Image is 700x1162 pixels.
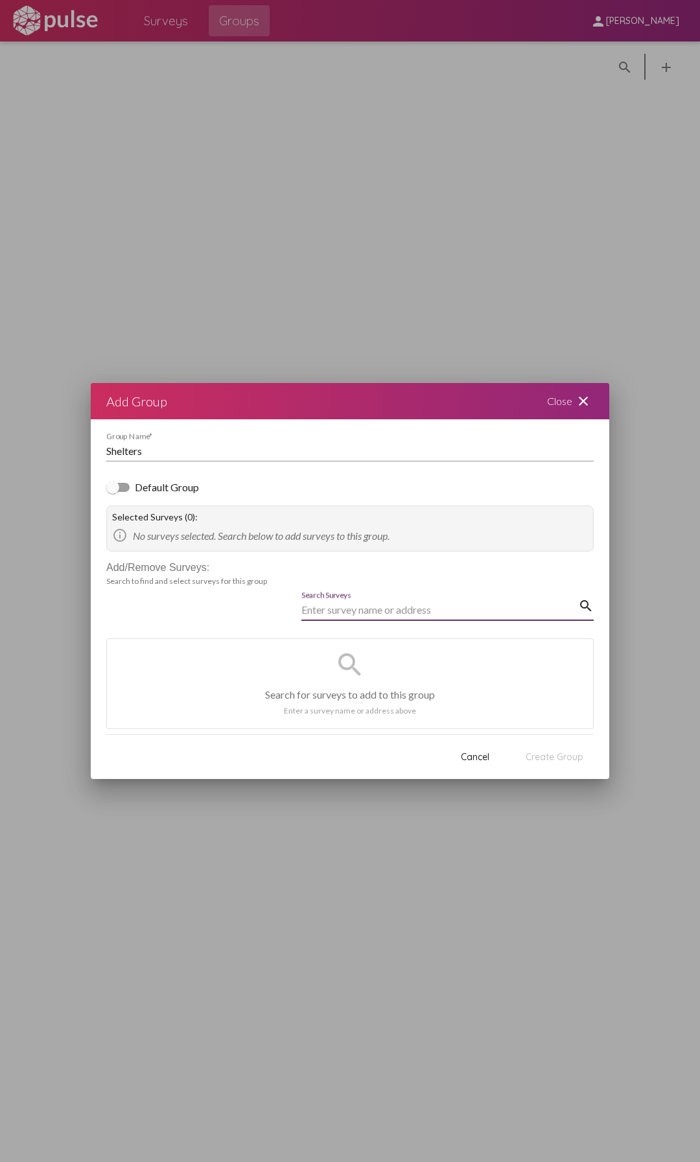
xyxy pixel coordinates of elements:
[135,480,199,495] span: Default Group
[106,391,167,412] div: Add Group
[265,688,435,701] p: Search for surveys to add to this group
[526,752,583,763] span: Create Group
[301,604,578,616] input: Enter survey name or address
[461,751,489,763] span: Cancel
[334,649,366,680] mat-icon: search
[133,529,390,542] span: No surveys selected. Search below to add surveys to this group.
[112,511,588,522] div: Selected Surveys (0):
[515,745,594,769] button: Create Group
[106,576,594,586] div: Search to find and select surveys for this group
[112,528,128,543] mat-icon: info_outline
[531,383,609,419] div: Close
[578,598,594,613] mat-icon: search
[284,706,416,715] p: Enter a survey name or address above
[443,745,507,769] button: Cancel
[576,393,591,409] mat-icon: close
[106,562,594,574] div: Add/Remove Surveys:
